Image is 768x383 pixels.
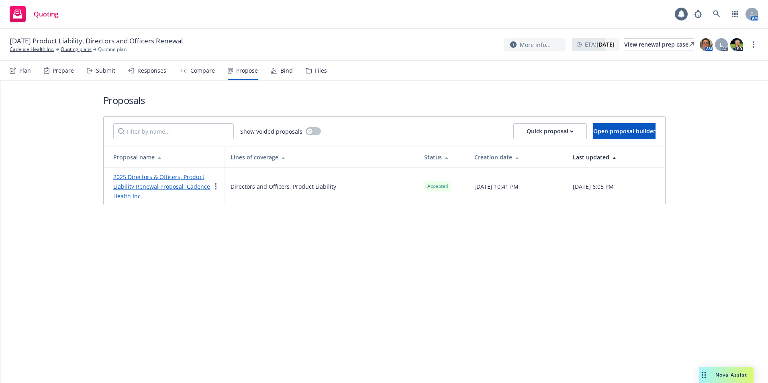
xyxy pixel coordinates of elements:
[113,153,218,161] div: Proposal name
[10,46,54,53] a: Cadence Health Inc.
[10,36,183,46] span: [DATE] Product Liability, Directors and Officers Renewal
[690,6,706,22] a: Report a Bug
[593,123,656,139] button: Open proposal builder
[709,6,725,22] a: Search
[749,40,758,49] a: more
[6,3,62,25] a: Quoting
[113,173,210,200] a: 2025 Directors & Officers, Product Liability Renewal Proposal Cadence Health Inc.
[236,67,258,74] div: Propose
[624,39,694,51] div: View renewal prep case
[231,153,411,161] div: Lines of coverage
[231,182,336,191] span: Directors and Officers, Product Liability
[727,6,743,22] a: Switch app
[98,46,127,53] span: Quoting plan
[624,38,694,51] a: View renewal prep case
[427,183,448,190] span: Accepted
[596,41,615,48] strong: [DATE]
[720,41,723,49] span: L
[699,367,754,383] button: Nova Assist
[34,11,59,17] span: Quoting
[474,153,560,161] div: Creation date
[315,67,327,74] div: Files
[113,123,234,139] input: Filter by name...
[211,181,221,191] a: more
[280,67,293,74] div: Bind
[520,41,551,49] span: More info...
[240,127,302,136] span: Show voided proposals
[585,40,615,49] span: ETA :
[424,153,462,161] div: Status
[103,94,666,107] h1: Proposals
[593,127,656,135] span: Open proposal builder
[474,182,519,191] span: [DATE] 10:41 PM
[699,367,709,383] div: Drag to move
[53,67,74,74] div: Prepare
[700,38,713,51] img: photo
[19,67,31,74] div: Plan
[61,46,92,53] a: Quoting plans
[96,67,115,74] div: Submit
[527,124,574,139] div: Quick proposal
[137,67,166,74] div: Responses
[730,38,743,51] img: photo
[504,38,566,51] button: More info...
[190,67,215,74] div: Compare
[513,123,587,139] button: Quick proposal
[573,182,614,191] span: [DATE] 6:05 PM
[715,371,747,378] span: Nova Assist
[573,153,658,161] div: Last updated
